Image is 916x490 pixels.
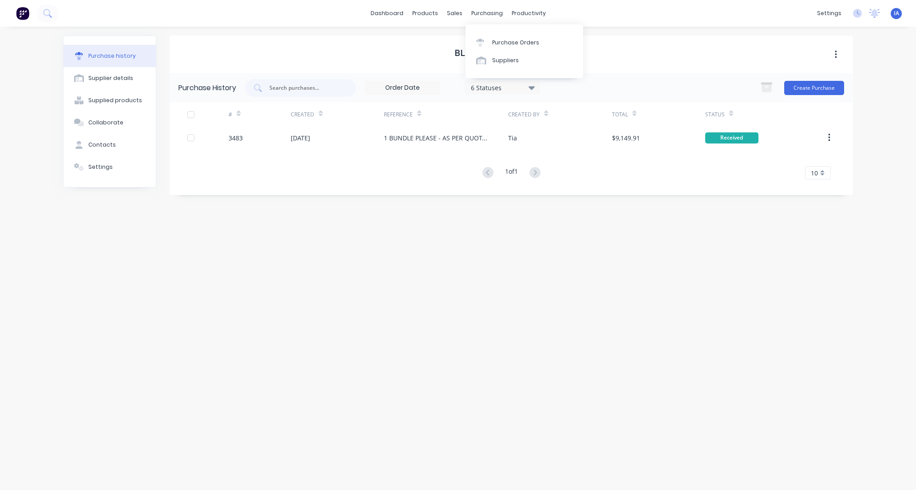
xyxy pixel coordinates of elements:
div: Contacts [88,141,116,149]
input: Order Date [365,81,440,95]
div: Suppliers [492,56,519,64]
button: Settings [63,156,156,178]
div: Status [705,111,725,119]
div: Created [291,111,314,119]
button: Supplied products [63,89,156,112]
div: # [229,111,232,119]
div: Tia [508,133,517,143]
div: Total [612,111,628,119]
div: Supplied products [88,96,142,104]
div: Purchase Orders [492,39,539,47]
div: 3483 [229,133,243,143]
div: 6 Statuses [471,83,534,92]
div: products [408,7,442,20]
div: settings [813,7,846,20]
a: Suppliers [466,52,583,69]
div: Purchase History [178,83,236,93]
div: Reference [384,111,413,119]
div: purchasing [467,7,507,20]
div: Purchase history [88,52,136,60]
span: 10 [811,168,818,178]
span: IA [894,9,899,17]
button: Supplier details [63,67,156,89]
div: Collaborate [88,119,123,127]
div: Settings [88,163,113,171]
button: Contacts [63,134,156,156]
a: Purchase Orders [466,33,583,51]
button: Create Purchase [784,81,844,95]
div: Supplier details [88,74,133,82]
div: Created By [508,111,540,119]
div: productivity [507,7,550,20]
div: [DATE] [291,133,310,143]
div: sales [442,7,467,20]
input: Search purchases... [268,84,342,92]
div: 1 of 1 [505,167,518,179]
div: $9,149.91 [612,133,640,143]
button: Purchase history [63,45,156,67]
a: dashboard [366,7,408,20]
img: Factory [16,7,29,20]
h1: Bluescope Distribution [454,48,569,58]
button: Collaborate [63,112,156,134]
div: Received [705,132,758,143]
div: 1 BUNDLE PLEASE - AS PER QUOTATION 24905525 [384,133,490,143]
